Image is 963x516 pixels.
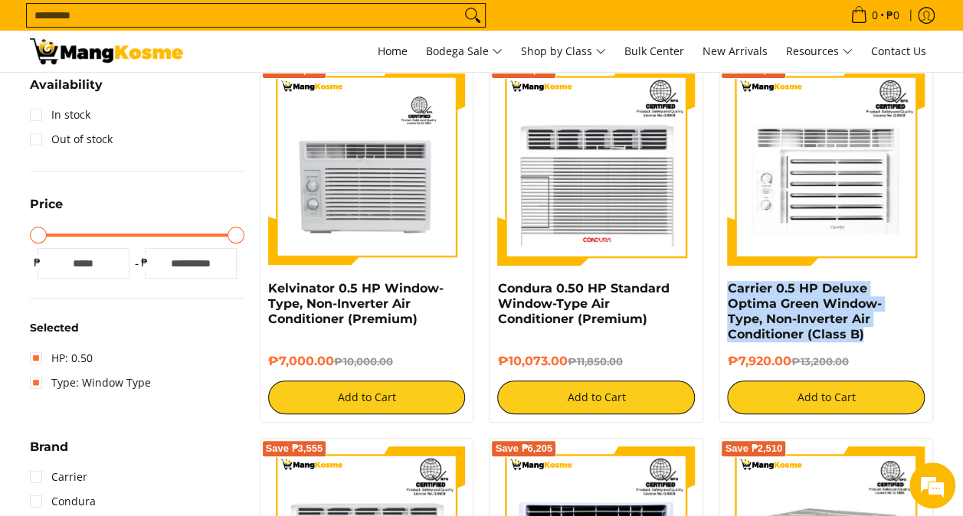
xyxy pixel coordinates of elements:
div: Chat with us now [80,86,257,106]
span: Save ₱2,510 [725,444,782,453]
img: kelvinator-.5hp-window-type-airconditioner-full-view-mang-kosme [268,68,466,266]
h6: ₱7,920.00 [727,354,925,369]
a: Contact Us [863,31,934,72]
del: ₱10,000.00 [334,355,393,367]
span: ₱ [30,255,45,270]
span: Availability [30,79,103,91]
a: Bodega Sale [418,31,510,72]
summary: Open [30,198,63,222]
span: Home [378,44,408,58]
summary: Open [30,79,103,103]
h6: ₱10,073.00 [497,354,695,369]
textarea: Type your message and hit 'Enter' [8,349,292,403]
div: Minimize live chat window [251,8,288,44]
span: 0 [870,10,880,21]
span: Shop by Class [521,42,606,61]
a: Carrier [30,465,87,489]
span: Contact Us [871,44,926,58]
h6: ₱7,000.00 [268,354,466,369]
button: Add to Cart [497,380,695,414]
h6: Selected [30,322,244,335]
a: Home [370,31,415,72]
span: Save ₱5,280 [725,66,782,75]
span: Save ₱1,777 [495,66,552,75]
span: Bodega Sale [426,42,503,61]
span: We're online! [89,158,211,313]
span: ₱ [137,255,152,270]
img: Carrier 0.5 HP Deluxe Optima Green Window-Type, Non-Inverter Air Conditioner (Class B) [727,68,925,266]
a: Shop by Class [513,31,614,72]
span: New Arrivals [703,44,768,58]
img: condura-wrac-6s-premium-mang-kosme [497,68,695,266]
a: In stock [30,103,90,127]
button: Add to Cart [268,380,466,414]
a: New Arrivals [695,31,775,72]
button: Add to Cart [727,380,925,414]
span: Brand [30,441,68,453]
span: ₱0 [884,10,902,21]
a: Out of stock [30,127,113,152]
span: Price [30,198,63,211]
nav: Main Menu [198,31,934,72]
span: Save ₱6,205 [495,444,552,453]
a: Bulk Center [617,31,692,72]
button: Search [460,4,485,27]
span: Resources [786,42,853,61]
del: ₱11,850.00 [567,355,622,367]
img: Bodega Sale Aircon l Mang Kosme: Home Appliances Warehouse Sale Window Type [30,38,183,64]
span: Save ₱3,555 [266,444,323,453]
a: Carrier 0.5 HP Deluxe Optima Green Window-Type, Non-Inverter Air Conditioner (Class B) [727,281,881,341]
span: Bulk Center [624,44,684,58]
a: Condura [30,489,96,514]
a: Condura 0.50 HP Standard Window-Type Air Conditioner (Premium) [497,281,669,326]
a: Resources [778,31,860,72]
a: HP: 0.50 [30,346,93,371]
a: Kelvinator 0.5 HP Window-Type, Non-Inverter Air Conditioner (Premium) [268,281,444,326]
summary: Open [30,441,68,465]
del: ₱13,200.00 [791,355,848,367]
span: • [846,7,904,24]
a: Type: Window Type [30,371,151,395]
span: Save ₱3,000 [266,66,323,75]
